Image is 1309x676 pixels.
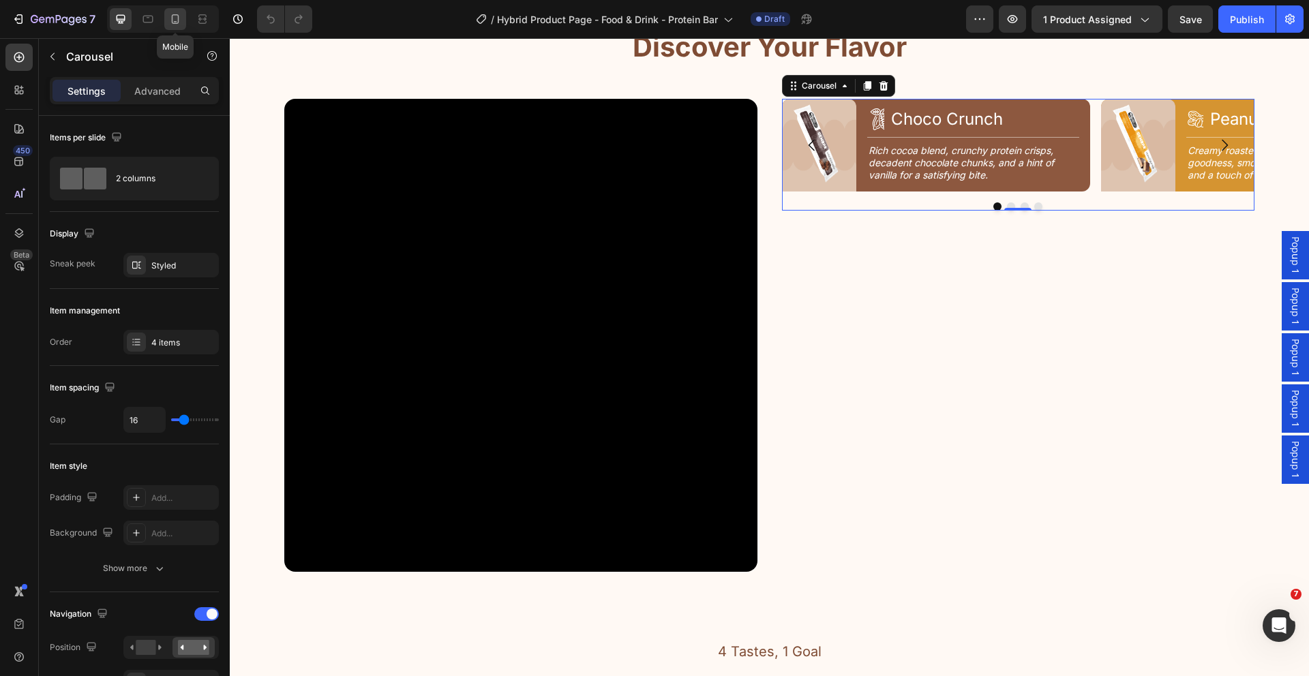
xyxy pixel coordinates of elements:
iframe: Intercom live chat [1263,609,1295,642]
div: Item spacing [50,379,118,397]
button: Dot [791,164,799,172]
button: Carousel Next Arrow [976,88,1014,126]
span: Popup 1 [1059,198,1072,236]
button: Dot [804,164,813,172]
input: Auto [124,408,165,432]
p: Advanced [134,84,181,98]
div: Item style [50,460,87,472]
button: Publish [1218,5,1276,33]
button: Save [1168,5,1213,33]
div: Item management [50,305,120,317]
div: Order [50,336,72,348]
div: Navigation [50,605,110,624]
span: Popup 1 [1059,403,1072,440]
div: Show more [103,562,166,575]
p: Carousel [66,48,182,65]
h2: Choco Crunch [660,69,849,93]
span: Popup 1 [1059,249,1072,287]
div: Publish [1230,12,1264,27]
div: Add... [151,492,215,504]
span: / [491,12,494,27]
div: Add... [151,527,215,540]
span: 1 product assigned [1043,12,1132,27]
div: 4 items [151,337,215,349]
div: Carousel [569,42,610,54]
div: Sneak peek [50,258,95,270]
h2: Discover Your Flavor [402,633,678,671]
button: Carousel Back Arrow [563,88,601,126]
div: Items per slide [50,129,125,147]
img: gempages_432750572815254551-46754f76-8eb1-4816-9d63-5de3ba8437f5.png [871,61,946,153]
div: Styled [151,260,215,272]
div: Undo/Redo [257,5,312,33]
span: Popup 1 [1059,301,1072,338]
div: Background [50,524,116,542]
h2: Creamy roasted peanuts, wholesome protein goodness, smooth texture, natural nutty flavor, and a t... [957,105,1169,145]
div: Beta [10,249,33,260]
span: Popup 1 [1059,352,1072,389]
img: gempages_432750572815254551-23392de8-0f06-4546-a753-4dae0740b4cd.png [552,61,627,153]
iframe: Design area [230,38,1309,676]
p: 7 [89,11,95,27]
span: Draft [764,13,785,25]
video: Video [55,61,528,534]
button: Dot [764,164,772,172]
div: Padding [50,489,100,507]
span: 7 [1291,589,1302,600]
h2: Peanut Butter [979,69,1169,93]
h2: Rich cocoa blend, crunchy protein crisps, decadent chocolate chunks, and a hint of vanilla for a ... [637,105,849,145]
button: Dot [777,164,785,172]
div: Display [50,225,97,243]
div: 2 columns [116,163,199,194]
button: 1 product assigned [1032,5,1162,33]
div: Gap [50,414,65,426]
span: Hybrid Product Page - Food & Drink - Protein Bar [497,12,718,27]
span: Save [1179,14,1202,25]
p: 4 Tastes, 1 Goal [56,603,1023,624]
button: 7 [5,5,102,33]
div: 450 [13,145,33,156]
div: Position [50,639,100,657]
p: Settings [67,84,106,98]
button: Show more [50,556,219,581]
